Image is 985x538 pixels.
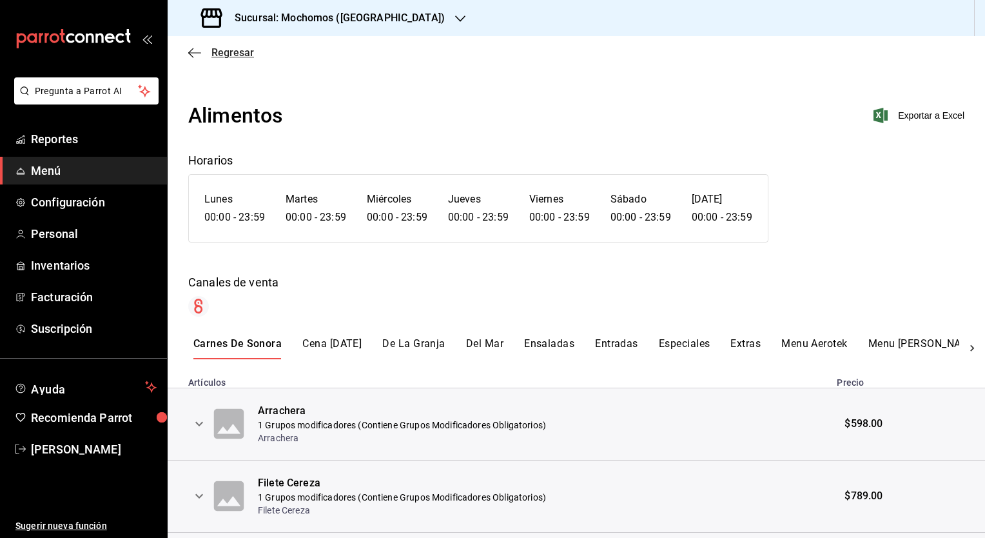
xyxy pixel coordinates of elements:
h6: Martes [286,190,346,208]
h6: Viernes [529,190,590,208]
button: open_drawer_menu [142,34,152,44]
span: Facturación [31,288,157,306]
span: Sugerir nueva función [15,519,157,533]
h6: 00:00 - 23:59 [367,208,427,226]
span: [PERSON_NAME] [31,441,157,458]
p: Filete Cereza [258,504,546,517]
p: 1 Grupos modificadores (Contiene Grupos Modificadores Obligatorios) [258,491,546,504]
button: Extras [730,337,761,359]
button: Entradas [595,337,638,359]
h6: 00:00 - 23:59 [204,208,265,226]
button: Pregunta a Parrot AI [14,77,159,105]
h6: 00:00 - 23:59 [529,208,590,226]
button: expand row [188,485,210,507]
h6: 00:00 - 23:59 [448,208,509,226]
button: Carnes De Sonora [193,337,282,359]
span: Configuración [31,194,157,211]
span: Pregunta a Parrot AI [35,85,139,98]
div: Canales de venta [188,274,964,291]
h6: Jueves [448,190,509,208]
button: Menu Aerotek [781,337,848,359]
span: Reportes [31,130,157,148]
h6: 00:00 - 23:59 [286,208,346,226]
button: Exportar a Excel [876,108,964,123]
h6: 00:00 - 23:59 [692,208,752,226]
span: Recomienda Parrot [31,409,157,426]
h3: Sucursal: Mochomos ([GEOGRAPHIC_DATA]) [224,10,445,26]
h6: [DATE] [692,190,752,208]
p: 1 Grupos modificadores (Contiene Grupos Modificadores Obligatorios) [258,419,546,432]
button: Regresar [188,46,254,59]
div: Horarios [188,152,964,169]
div: scrollable menu categories [193,337,959,359]
span: Menú [31,162,157,179]
span: Inventarios [31,257,157,274]
h6: Sábado [610,190,671,208]
h6: Miércoles [367,190,427,208]
button: Menu [PERSON_NAME] [868,337,979,359]
button: De La Granja [382,337,445,359]
button: expand row [188,413,210,435]
button: Cena [DATE] [302,337,362,359]
div: Alimentos [188,100,283,131]
span: $789.00 [844,489,883,504]
button: Especiales [659,337,710,359]
span: $598.00 [844,417,883,432]
h6: 00:00 - 23:59 [610,208,671,226]
button: Ensaladas [524,337,574,359]
span: Suscripción [31,320,157,337]
span: Ayuda [31,379,140,395]
th: Artículos [168,370,829,388]
span: Regresar [211,46,254,59]
div: Arrachera [258,404,546,419]
a: Pregunta a Parrot AI [9,94,159,107]
span: Personal [31,225,157,243]
th: Precio [829,370,985,388]
h6: Lunes [204,190,265,208]
p: Arrachera [258,432,546,444]
button: Del Mar [466,337,503,359]
div: Filete Cereza [258,476,546,491]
